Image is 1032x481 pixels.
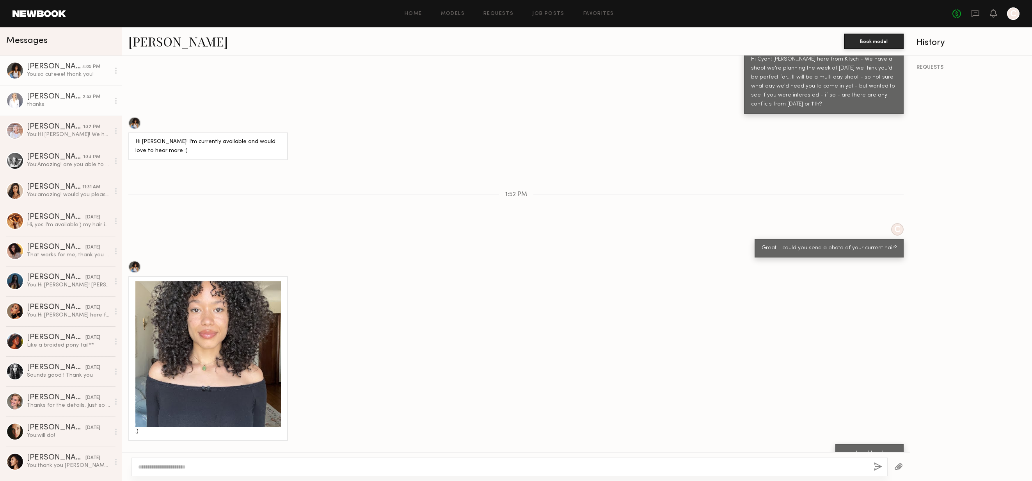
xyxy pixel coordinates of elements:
div: Thanks for the details. Just so we’re on the same page, my $1,210 rate is for standard e-comm sho... [27,402,110,409]
div: [PERSON_NAME] [27,454,85,462]
div: [PERSON_NAME] [27,364,85,372]
div: [PERSON_NAME] [27,304,85,311]
div: [DATE] [85,394,100,402]
div: [DATE] [85,454,100,462]
a: Requests [483,11,513,16]
div: [PERSON_NAME] [27,123,83,131]
div: You: HI [PERSON_NAME]! We have a shoot we're planning the week of [DATE] we think you'd be perfec... [27,131,110,138]
div: [PERSON_NAME] [27,334,85,342]
div: 1:37 PM [83,123,100,131]
a: Home [405,11,422,16]
div: [DATE] [85,244,100,251]
div: [PERSON_NAME] [27,213,85,221]
div: thanks. [27,101,110,108]
div: so cuteee! thank you! [842,449,897,458]
div: [DATE] [85,424,100,432]
div: 1:34 PM [83,154,100,161]
div: 2:53 PM [83,93,100,101]
div: [PERSON_NAME] [27,63,82,71]
a: Job Posts [532,11,565,16]
div: History [917,38,1026,47]
div: You: amazing! would you please let me know what hair type you would consider you have? also, if y... [27,191,110,198]
div: [DATE] [85,334,100,342]
div: You: Hi [PERSON_NAME] here from Kitsch - We have a shoot we're planning the week of [DATE] we thi... [27,311,110,319]
div: That works for me, thank you for letting me know :) [27,251,110,259]
div: REQUESTS [917,65,1026,70]
div: Hi Cyan! [PERSON_NAME] here from Kitsch - We have a shoot we're planning the week of [DATE] we th... [751,55,897,109]
span: Messages [6,36,48,45]
a: Favorites [583,11,614,16]
div: [PERSON_NAME] [27,183,82,191]
div: [DATE] [85,274,100,281]
div: You: thank you [PERSON_NAME]! Loved having you! [27,462,110,469]
div: [DATE] [85,304,100,311]
a: Models [441,11,465,16]
div: Great - could you send a photo of your current hair? [762,244,897,253]
div: [PERSON_NAME] [27,274,85,281]
div: [PERSON_NAME] [27,93,83,101]
div: [DATE] [85,214,100,221]
div: :) [135,427,281,436]
div: Like a braided pony tail** [27,342,110,349]
div: [PERSON_NAME] [27,424,85,432]
div: You: so cuteee! thank you! [27,71,110,78]
div: Sounds good ! Thank you [27,372,110,379]
div: [PERSON_NAME] [27,153,83,161]
a: [PERSON_NAME] [128,33,228,50]
div: You: will do! [27,432,110,439]
div: [PERSON_NAME] [27,394,85,402]
div: 4:05 PM [82,63,100,71]
a: Book model [844,38,904,44]
div: You: Amazing! are you able to send pictures of your current hair? thank you! [27,161,110,168]
button: Book model [844,34,904,49]
a: C [1007,7,1020,20]
span: 1:52 PM [505,191,527,198]
div: [PERSON_NAME] [27,243,85,251]
div: Hi [PERSON_NAME]! I’m currently available and would love to hear more :) [135,138,281,156]
div: Hi, yes I’m available:) my hair is currently curly! [27,221,110,229]
div: You: Hi [PERSON_NAME]! [PERSON_NAME] here from Kitsch - We have a shoot we're planning the week o... [27,281,110,289]
div: 11:31 AM [82,184,100,191]
div: [DATE] [85,364,100,372]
